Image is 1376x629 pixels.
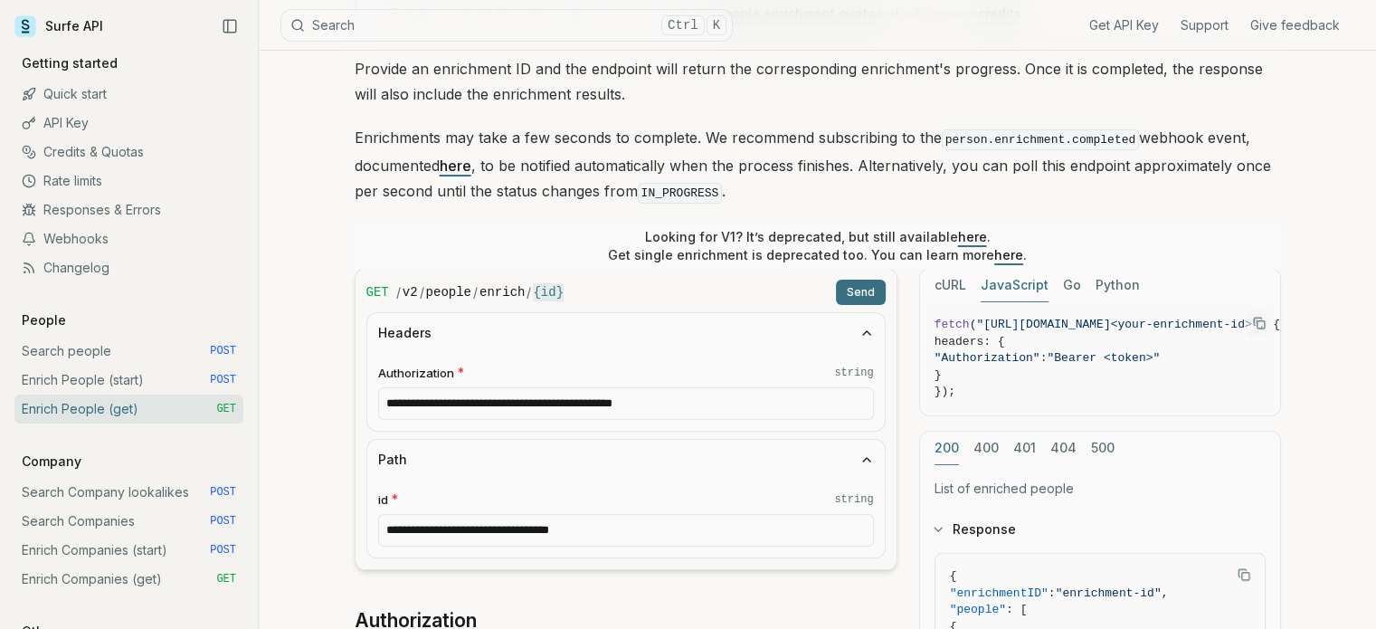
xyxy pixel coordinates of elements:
[420,283,424,301] span: /
[14,80,243,109] a: Quick start
[935,480,1266,498] p: List of enriched people
[280,9,733,42] button: SearchCtrlK
[981,269,1049,302] button: JavaScript
[1246,310,1273,337] button: Copy Text
[942,129,1140,150] code: person.enrichment.completed
[14,138,243,167] a: Credits & Quotas
[1047,351,1160,365] span: "Bearer <token>"
[527,283,531,301] span: /
[14,453,89,471] p: Company
[14,54,125,72] p: Getting started
[973,432,999,465] button: 400
[1162,586,1169,600] span: ,
[14,109,243,138] a: API Key
[473,283,478,301] span: /
[994,247,1023,262] a: here
[834,492,873,507] code: string
[1049,586,1056,600] span: :
[935,318,970,331] span: fetch
[210,485,236,500] span: POST
[14,478,243,507] a: Search Company lookalikes POST
[378,491,388,509] span: id
[210,373,236,387] span: POST
[440,157,471,175] a: here
[608,228,1027,264] p: Looking for V1? It’s deprecated, but still available . Get single enrichment is deprecated too. Y...
[355,125,1281,206] p: Enrichments may take a few seconds to complete. We recommend subscribing to the webhook event, do...
[1063,269,1081,302] button: Go
[950,569,957,583] span: {
[216,402,236,416] span: GET
[920,506,1280,553] button: Response
[1040,351,1048,365] span: :
[935,351,1040,365] span: "Authorization"
[14,337,243,366] a: Search people POST
[14,366,243,395] a: Enrich People (start) POST
[1006,603,1027,616] span: : [
[216,572,236,586] span: GET
[14,507,243,536] a: Search Companies POST
[935,432,959,465] button: 200
[533,283,564,301] code: {id}
[14,311,73,329] p: People
[935,335,1005,348] span: headers: {
[1096,269,1140,302] button: Python
[707,15,726,35] kbd: K
[14,195,243,224] a: Responses & Errors
[935,269,966,302] button: cURL
[14,167,243,195] a: Rate limits
[834,366,873,380] code: string
[1089,16,1159,34] a: Get API Key
[638,183,723,204] code: IN_PROGRESS
[367,440,885,480] button: Path
[479,283,525,301] code: enrich
[14,224,243,253] a: Webhooks
[950,603,1006,616] span: "people"
[950,586,1049,600] span: "enrichmentID"
[396,283,401,301] span: /
[14,536,243,565] a: Enrich Companies (start) POST
[935,385,955,398] span: });
[836,280,886,305] button: Send
[366,283,389,301] span: GET
[1013,432,1036,465] button: 401
[216,13,243,40] button: Collapse Sidebar
[367,313,885,353] button: Headers
[1250,16,1340,34] a: Give feedback
[1056,586,1162,600] span: "enrichment-id"
[14,253,243,282] a: Changelog
[210,514,236,529] span: POST
[14,565,243,594] a: Enrich Companies (get) GET
[1091,432,1115,465] button: 500
[14,395,243,424] a: Enrich People (get) GET
[970,318,977,331] span: (
[14,13,103,40] a: Surfe API
[935,368,942,382] span: }
[1181,16,1229,34] a: Support
[210,344,236,358] span: POST
[1050,432,1077,465] button: 404
[958,229,987,244] a: here
[403,283,418,301] code: v2
[210,543,236,558] span: POST
[1230,561,1257,588] button: Copy Text
[426,283,471,301] code: people
[661,15,705,35] kbd: Ctrl
[355,56,1281,107] p: Provide an enrichment ID and the endpoint will return the corresponding enrichment's progress. On...
[976,318,1258,331] span: "[URL][DOMAIN_NAME]<your-enrichment-id>"
[378,365,454,382] span: Authorization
